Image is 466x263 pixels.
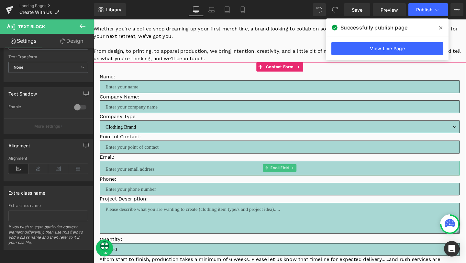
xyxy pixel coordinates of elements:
[6,164,385,172] p: Phone:
[8,55,88,59] div: Text Transform
[19,10,52,15] span: Create With Us
[8,104,68,111] div: Enable
[352,6,362,13] span: Save
[7,243,17,247] div: Play
[185,152,206,160] span: Email Field
[106,7,121,13] span: Library
[18,24,45,29] span: Text Block
[235,3,250,16] a: Mobile
[94,3,126,16] a: New Library
[8,187,45,196] div: Extra class name
[8,156,88,161] div: Alignment
[6,120,385,127] p: Point of Contact:
[340,24,407,31] span: Successfully publish page
[373,3,406,16] a: Preview
[180,45,212,55] span: Contact Form
[19,3,94,8] a: Landing Pages
[207,152,214,160] a: Expand / Collapse
[381,6,398,13] span: Preview
[328,3,341,16] button: Redo
[444,241,460,257] div: Open Intercom Messenger
[219,3,235,16] a: Tablet
[6,85,385,98] input: Enter your company name
[188,3,204,16] a: Desktop
[6,77,385,85] p: Company Name:
[331,42,443,55] a: View Live Page
[6,64,385,77] input: Enter your name
[408,3,448,16] button: Publish
[6,172,385,185] input: Enter your phone number
[4,119,93,134] button: More settings
[34,123,60,129] p: More settings
[204,3,219,16] a: Laptop
[8,224,88,249] div: If you wish to style particular content element differently, then use this field to add a class n...
[313,3,326,16] button: Undo
[6,141,385,149] p: Email:
[416,7,432,12] span: Publish
[6,227,385,235] p: Quantity:
[6,127,385,141] input: Enter your point of contact
[8,203,88,208] div: Extra class name
[8,87,37,97] div: Text Shadow
[6,56,385,64] p: Name:
[212,45,220,55] a: Expand / Collapse
[48,34,95,48] a: Design
[6,185,385,193] p: Project Description:
[14,65,24,70] b: None
[450,3,463,16] button: More
[8,139,30,148] div: Alignment
[6,98,385,106] p: Company Type:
